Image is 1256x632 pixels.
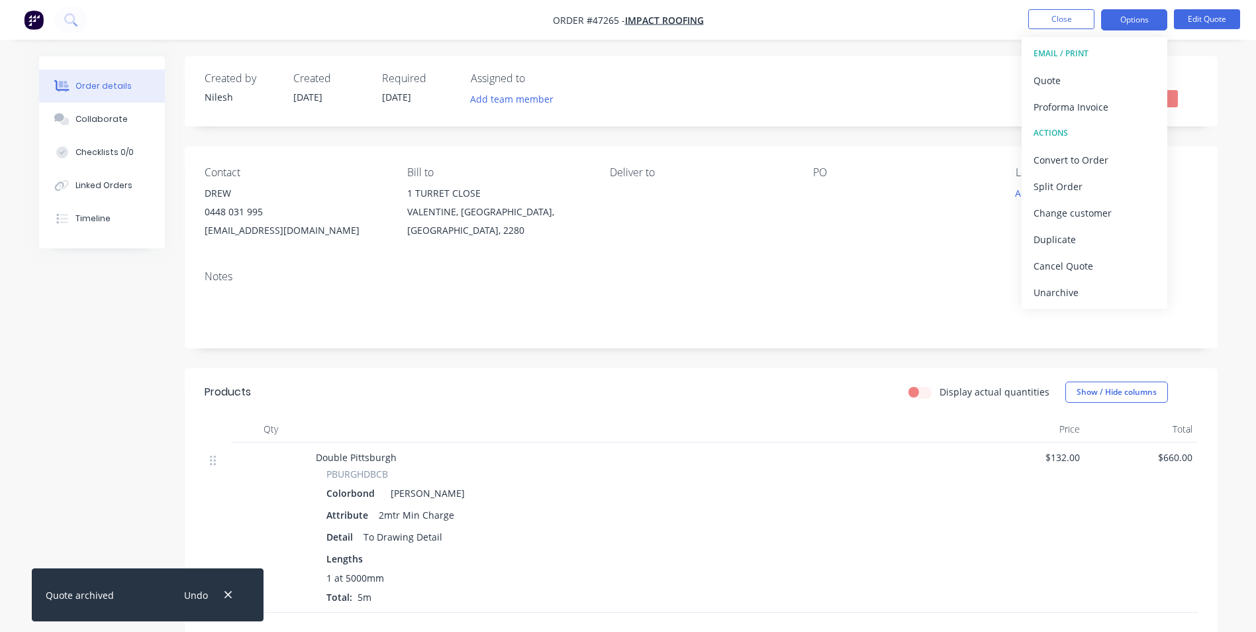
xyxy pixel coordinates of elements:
div: 0448 031 995 [205,203,386,221]
div: Created by [205,72,277,85]
button: Edit Quote [1174,9,1240,29]
span: $132.00 [978,450,1080,464]
div: Deliver to [610,166,791,179]
div: Notes [205,270,1198,283]
div: Colorbond [326,484,380,503]
span: Order #47265 - [553,14,625,26]
div: Total [1085,416,1198,443]
div: [EMAIL_ADDRESS][DOMAIN_NAME] [205,221,386,240]
button: Options [1101,9,1167,30]
button: Add labels [1008,184,1069,202]
button: Close [1028,9,1094,29]
div: To Drawing Detail [358,527,448,547]
span: Lengths [326,552,363,566]
div: Created [293,72,366,85]
button: Quote [1022,67,1167,93]
button: Order details [39,70,165,103]
span: 1 at 5000mm [326,571,384,585]
span: $660.00 [1090,450,1192,464]
div: Checklists 0/0 [75,146,134,158]
div: 2mtr Min Charge [373,505,459,525]
span: [DATE] [293,91,322,103]
button: Split Order [1022,173,1167,199]
button: Undo [177,586,215,604]
div: DREW0448 031 995[EMAIL_ADDRESS][DOMAIN_NAME] [205,184,386,240]
button: Proforma Invoice [1022,93,1167,120]
div: Duplicate [1034,230,1155,249]
div: Collaborate [75,113,128,125]
button: Add team member [471,90,561,108]
div: Price [973,416,1085,443]
div: Attribute [326,505,373,525]
div: Detail [326,527,358,547]
button: Linked Orders [39,169,165,202]
div: Linked Orders [75,180,132,191]
button: EMAIL / PRINT [1022,40,1167,67]
div: Proforma Invoice [1034,97,1155,117]
div: Nilesh [205,90,277,104]
div: Contact [205,166,386,179]
button: Convert to Order [1022,146,1167,173]
div: Convert to Order [1034,150,1155,170]
div: Split Order [1034,177,1155,196]
button: Collaborate [39,103,165,136]
div: Bill to [407,166,589,179]
div: [PERSON_NAME] [385,484,465,503]
span: PBURGHDBCB [326,467,388,481]
div: Timeline [75,213,111,225]
div: Products [205,384,251,400]
div: Required [382,72,455,85]
div: Assigned to [471,72,603,85]
button: ACTIONS [1022,120,1167,146]
div: Quote [1034,71,1155,90]
button: Cancel Quote [1022,252,1167,279]
span: 5m [352,591,377,604]
div: Qty [231,416,311,443]
button: Show / Hide columns [1065,382,1168,403]
div: EMAIL / PRINT [1034,45,1155,62]
div: Unarchive [1034,283,1155,302]
div: 1 TURRET CLOSEVALENTINE, [GEOGRAPHIC_DATA], [GEOGRAPHIC_DATA], 2280 [407,184,589,240]
span: [DATE] [382,91,411,103]
button: Add team member [463,90,560,108]
div: Cancel Quote [1034,256,1155,276]
div: Order details [75,80,132,92]
img: Factory [24,10,44,30]
div: ACTIONS [1034,125,1155,142]
div: VALENTINE, [GEOGRAPHIC_DATA], [GEOGRAPHIC_DATA], 2280 [407,203,589,240]
label: Display actual quantities [940,385,1049,399]
button: Unarchive [1022,279,1167,305]
div: 1 TURRET CLOSE [407,184,589,203]
button: Timeline [39,202,165,235]
button: Change customer [1022,199,1167,226]
a: IMPACT ROOFING [625,14,704,26]
span: Double Pittsburgh [316,451,397,464]
button: Checklists 0/0 [39,136,165,169]
div: PO [813,166,994,179]
div: Change customer [1034,203,1155,223]
div: DREW [205,184,386,203]
div: Quote archived [46,588,114,602]
button: Duplicate [1022,226,1167,252]
span: Total: [326,591,352,604]
div: Labels [1016,166,1197,179]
